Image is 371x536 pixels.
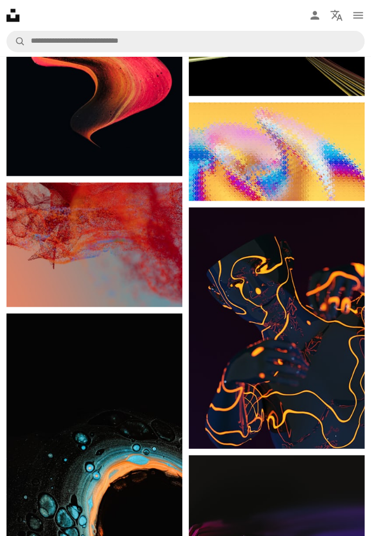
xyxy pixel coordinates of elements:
img: صورة ضبابية لجسم أحمر وأصفر [6,182,182,307]
img: امرأة ترتدي فستانًا أسود مع أضواء نيون على جسدها [189,207,365,448]
button: البحث في Unsplash [7,31,25,51]
a: تسجيل الدخول / التسجيل [304,4,326,26]
img: أشكال مجردة بألوان نابضة بالحياة على اللون الأصفر. [189,102,365,201]
a: امرأة ترتدي فستانًا أسود مع أضواء نيون على جسدها [189,322,365,332]
a: لقطة مقربة لسمكة [6,440,182,449]
button: قائمة طعام [347,4,369,26]
a: أشكال مجردة بألوان نابضة بالحياة على اللون الأصفر. [189,146,365,156]
form: البحث عن الصور المرئية في جميع أنحاء الموقع [6,30,365,52]
button: لغة [326,4,347,26]
a: الصفحة الرئيسية — Unsplash [6,9,19,22]
a: صورة ضبابية لجسم أحمر وأصفر [6,240,182,249]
